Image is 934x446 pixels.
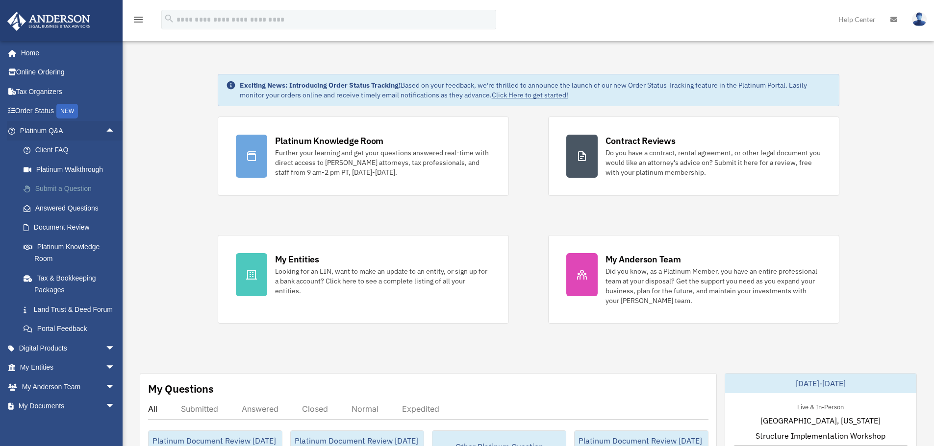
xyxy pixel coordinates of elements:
div: Normal [352,404,379,414]
a: menu [132,17,144,25]
div: Contract Reviews [606,135,676,147]
div: NEW [56,104,78,118]
span: arrow_drop_down [105,358,125,378]
img: User Pic [912,12,927,26]
a: Contract Reviews Do you have a contract, rental agreement, or other legal document you would like... [548,117,839,196]
a: My Anderson Teamarrow_drop_down [7,377,130,397]
a: Answered Questions [14,198,130,218]
div: Based on your feedback, we're thrilled to announce the launch of our new Order Status Tracking fe... [240,80,831,100]
a: Submit a Question [14,179,130,199]
div: My Entities [275,253,319,265]
i: search [164,13,175,24]
a: Click Here to get started! [492,91,568,99]
a: Portal Feedback [14,319,130,339]
span: Structure Implementation Workshop [756,430,885,442]
a: My Anderson Team Did you know, as a Platinum Member, you have an entire professional team at your... [548,235,839,324]
div: My Anderson Team [606,253,681,265]
a: Land Trust & Deed Forum [14,300,130,319]
a: Platinum Knowledge Room Further your learning and get your questions answered real-time with dire... [218,117,509,196]
span: arrow_drop_up [105,121,125,141]
a: My Documentsarrow_drop_down [7,397,130,416]
span: arrow_drop_down [105,377,125,397]
a: My Entitiesarrow_drop_down [7,358,130,377]
a: Platinum Q&Aarrow_drop_up [7,121,130,141]
a: Document Review [14,218,130,237]
div: Looking for an EIN, want to make an update to an entity, or sign up for a bank account? Click her... [275,266,491,296]
div: Platinum Knowledge Room [275,135,384,147]
a: Platinum Knowledge Room [14,237,130,268]
a: Home [7,43,125,63]
a: My Entities Looking for an EIN, want to make an update to an entity, or sign up for a bank accoun... [218,235,509,324]
span: [GEOGRAPHIC_DATA], [US_STATE] [760,415,881,426]
i: menu [132,14,144,25]
strong: Exciting News: Introducing Order Status Tracking! [240,81,401,90]
a: Client FAQ [14,141,130,160]
a: Tax & Bookkeeping Packages [14,268,130,300]
div: Closed [302,404,328,414]
div: Answered [242,404,278,414]
div: All [148,404,157,414]
a: Digital Productsarrow_drop_down [7,338,130,358]
div: Expedited [402,404,439,414]
div: My Questions [148,381,214,396]
span: arrow_drop_down [105,397,125,417]
img: Anderson Advisors Platinum Portal [4,12,93,31]
div: Did you know, as a Platinum Member, you have an entire professional team at your disposal? Get th... [606,266,821,305]
div: Do you have a contract, rental agreement, or other legal document you would like an attorney's ad... [606,148,821,177]
a: Tax Organizers [7,82,130,101]
div: [DATE]-[DATE] [725,374,916,393]
div: Submitted [181,404,218,414]
div: Further your learning and get your questions answered real-time with direct access to [PERSON_NAM... [275,148,491,177]
span: arrow_drop_down [105,338,125,358]
a: Online Ordering [7,63,130,82]
a: Platinum Walkthrough [14,160,130,179]
a: Order StatusNEW [7,101,130,121]
div: Live & In-Person [789,401,852,411]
